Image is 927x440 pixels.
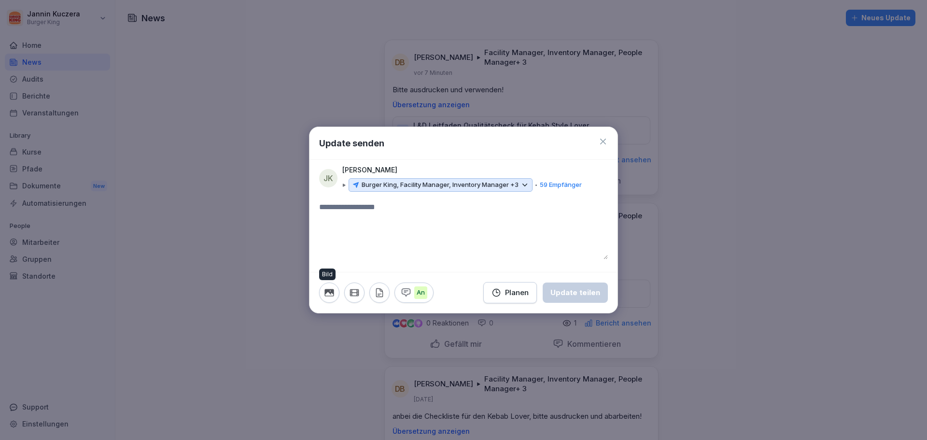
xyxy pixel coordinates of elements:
[540,180,582,190] p: 59 Empfänger
[319,137,384,150] h1: Update senden
[322,270,333,278] p: Bild
[319,169,337,187] div: JK
[394,283,434,303] button: An
[342,165,397,175] p: [PERSON_NAME]
[543,283,608,303] button: Update teilen
[492,287,529,298] div: Planen
[550,287,600,298] div: Update teilen
[414,286,427,299] p: An
[483,282,537,303] button: Planen
[362,180,519,190] p: Burger King, Facility Manager, Inventory Manager +3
